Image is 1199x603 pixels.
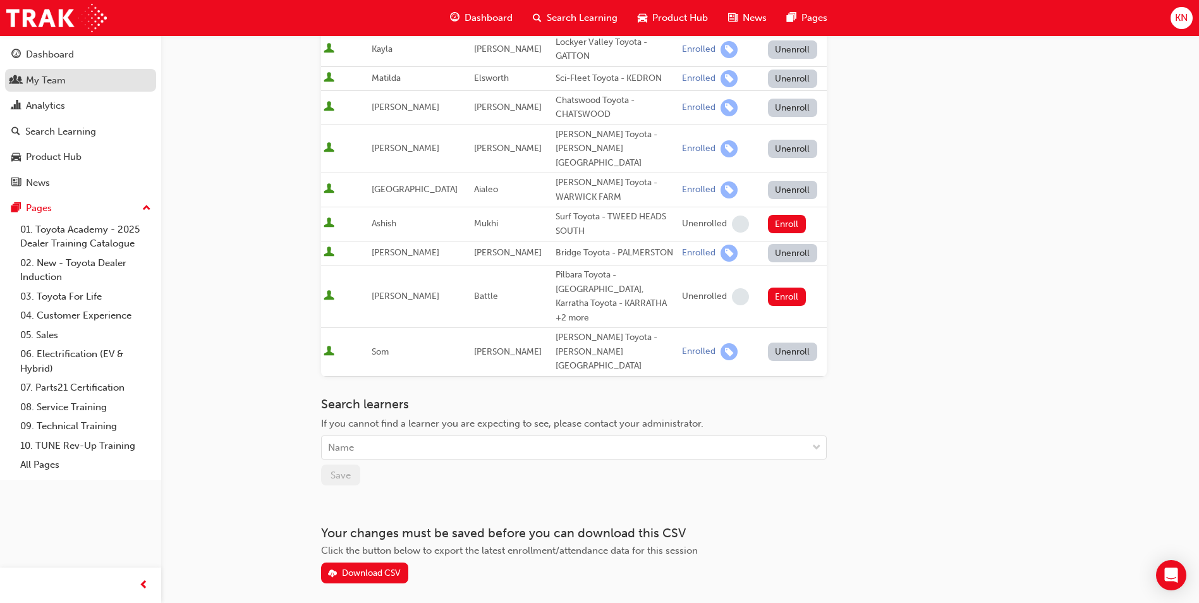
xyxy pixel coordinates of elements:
span: chart-icon [11,100,21,112]
button: DashboardMy TeamAnalyticsSearch LearningProduct HubNews [5,40,156,197]
span: User is active [324,247,334,259]
button: Unenroll [768,99,817,117]
a: Search Learning [5,120,156,143]
span: guage-icon [11,49,21,61]
button: Unenroll [768,181,817,199]
a: search-iconSearch Learning [523,5,628,31]
span: Elsworth [474,73,509,83]
a: 04. Customer Experience [15,306,156,326]
span: news-icon [728,10,738,26]
div: Chatswood Toyota - CHATSWOOD [556,94,677,122]
a: 05. Sales [15,326,156,345]
a: car-iconProduct Hub [628,5,718,31]
span: pages-icon [787,10,796,26]
div: Bridge Toyota - PALMERSTON [556,246,677,260]
div: Enrolled [682,247,715,259]
span: learningRecordVerb_ENROLL-icon [721,41,738,58]
span: [PERSON_NAME] [474,143,542,154]
span: prev-icon [139,578,149,594]
a: 08. Service Training [15,398,156,417]
button: Unenroll [768,244,817,262]
a: 02. New - Toyota Dealer Induction [15,253,156,287]
button: Unenroll [768,40,817,59]
div: Name [328,441,354,455]
a: Product Hub [5,145,156,169]
div: Unenrolled [682,218,727,230]
div: Pages [26,201,52,216]
span: Battle [474,291,498,301]
div: Analytics [26,99,65,113]
span: [GEOGRAPHIC_DATA] [372,184,458,195]
div: News [26,176,50,190]
a: 03. Toyota For Life [15,287,156,307]
span: down-icon [812,440,821,456]
span: If you cannot find a learner you are expecting to see, please contact your administrator. [321,418,703,429]
span: Matilda [372,73,401,83]
span: [PERSON_NAME] [372,247,439,258]
div: Enrolled [682,184,715,196]
a: My Team [5,69,156,92]
span: up-icon [142,200,151,217]
h3: Search learners [321,397,827,411]
button: Unenroll [768,343,817,361]
span: learningRecordVerb_ENROLL-icon [721,343,738,360]
span: search-icon [533,10,542,26]
a: 06. Electrification (EV & Hybrid) [15,344,156,378]
span: learningRecordVerb_ENROLL-icon [721,245,738,262]
span: learningRecordVerb_ENROLL-icon [721,70,738,87]
span: User is active [324,290,334,303]
span: car-icon [638,10,647,26]
span: User is active [324,142,334,155]
button: Enroll [768,215,806,233]
span: search-icon [11,126,20,138]
span: learningRecordVerb_NONE-icon [732,288,749,305]
span: User is active [324,217,334,230]
button: Unenroll [768,70,817,88]
div: [PERSON_NAME] Toyota - [PERSON_NAME][GEOGRAPHIC_DATA] [556,331,677,374]
button: Unenroll [768,140,817,158]
span: [PERSON_NAME] [474,102,542,113]
a: News [5,171,156,195]
a: 07. Parts21 Certification [15,378,156,398]
span: User is active [324,72,334,85]
div: Search Learning [25,125,96,139]
a: All Pages [15,455,156,475]
div: Lockyer Valley Toyota - GATTON [556,35,677,64]
span: [PERSON_NAME] [372,143,439,154]
div: [PERSON_NAME] Toyota - WARWICK FARM [556,176,677,204]
span: learningRecordVerb_NONE-icon [732,216,749,233]
a: Dashboard [5,43,156,66]
span: [PERSON_NAME] [372,291,439,301]
a: news-iconNews [718,5,777,31]
span: news-icon [11,178,21,189]
a: Analytics [5,94,156,118]
span: [PERSON_NAME] [474,346,542,357]
div: [PERSON_NAME] Toyota - [PERSON_NAME][GEOGRAPHIC_DATA] [556,128,677,171]
span: User is active [324,43,334,56]
div: Enrolled [682,73,715,85]
span: learningRecordVerb_ENROLL-icon [721,99,738,116]
div: Enrolled [682,44,715,56]
div: Surf Toyota - TWEED HEADS SOUTH [556,210,677,238]
span: Kayla [372,44,393,54]
span: User is active [324,101,334,114]
span: guage-icon [450,10,460,26]
a: 10. TUNE Rev-Up Training [15,436,156,456]
div: Enrolled [682,346,715,358]
a: guage-iconDashboard [440,5,523,31]
div: Open Intercom Messenger [1156,560,1186,590]
button: Save [321,465,360,485]
div: Enrolled [682,102,715,114]
div: Product Hub [26,150,82,164]
button: KN [1171,7,1193,29]
span: Save [331,470,351,481]
span: News [743,11,767,25]
div: Dashboard [26,47,74,62]
span: User is active [324,183,334,196]
img: Trak [6,4,107,32]
span: Ashish [372,218,396,229]
div: Unenrolled [682,291,727,303]
span: User is active [324,346,334,358]
span: Dashboard [465,11,513,25]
